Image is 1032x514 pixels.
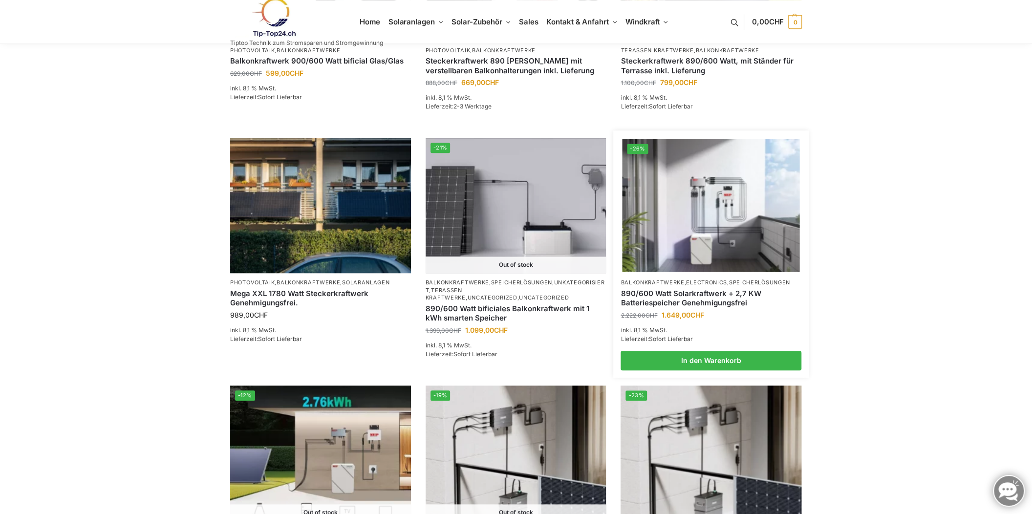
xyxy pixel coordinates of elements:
a: Steckerkraftwerk 890 Watt mit verstellbaren Balkonhalterungen inkl. Lieferung [426,56,606,75]
bdi: 888,00 [426,79,457,86]
a: Speicherlösungen [729,279,790,286]
p: , [426,47,606,54]
span: CHF [769,17,784,26]
p: , , , , , [426,279,606,301]
span: CHF [485,78,499,86]
span: Solaranlagen [388,17,435,26]
span: Sofort Lieferbar [648,335,692,343]
a: Terassen Kraftwerke [426,287,466,301]
span: CHF [445,79,457,86]
span: CHF [290,69,303,77]
p: inkl. 8,1 % MwSt. [426,93,606,102]
a: Balkonkraftwerke [277,279,340,286]
span: Lieferzeit: [621,103,692,110]
span: Lieferzeit: [230,335,302,343]
p: inkl. 8,1 % MwSt. [426,341,606,350]
a: -26%Steckerkraftwerk mit 2,7kwh-Speicher [623,139,800,272]
span: Kontakt & Anfahrt [546,17,608,26]
span: Lieferzeit: [230,93,302,101]
span: CHF [644,79,656,86]
bdi: 629,00 [230,70,262,77]
bdi: 1.100,00 [621,79,656,86]
a: -21% Out of stockASE 1000 Batteriespeicher [426,138,606,273]
bdi: 989,00 [230,311,268,319]
bdi: 1.649,00 [661,311,704,319]
p: inkl. 8,1 % MwSt. [230,326,411,335]
a: Photovoltaik [426,47,470,54]
span: CHF [254,311,268,319]
a: Uncategorized [467,294,517,301]
span: CHF [250,70,262,77]
bdi: 2.222,00 [621,312,657,319]
span: CHF [645,312,657,319]
span: Sofort Lieferbar [258,335,302,343]
a: Balkonkraftwerke [472,47,536,54]
p: inkl. 8,1 % MwSt. [621,326,801,335]
a: Steckerkraftwerk 890/600 Watt, mit Ständer für Terrasse inkl. Lieferung [621,56,801,75]
p: , , [621,279,801,286]
span: Lieferzeit: [426,103,492,110]
span: Lieferzeit: [426,350,497,358]
a: Unkategorisiert [426,279,605,293]
img: 2 Balkonkraftwerke [230,138,411,273]
a: Balkonkraftwerke [695,47,759,54]
span: 2-3 Werktage [453,103,492,110]
a: 890/600 Watt Solarkraftwerk + 2,7 KW Batteriespeicher Genehmigungsfrei [621,289,801,308]
span: CHF [494,326,508,334]
p: inkl. 8,1 % MwSt. [621,93,801,102]
a: Terassen Kraftwerke [621,47,693,54]
bdi: 1.099,00 [465,326,508,334]
span: Sales [519,17,538,26]
p: , [230,47,411,54]
a: Mega XXL 1780 Watt Steckerkraftwerk Genehmigungsfrei. [230,289,411,308]
span: CHF [449,327,461,334]
img: Steckerkraftwerk mit 2,7kwh-Speicher [623,139,800,272]
p: Tiptop Technik zum Stromsparen und Stromgewinnung [230,40,383,46]
a: Balkonkraftwerk 900/600 Watt bificial Glas/Glas [230,56,411,66]
a: 890/600 Watt bificiales Balkonkraftwerk mit 1 kWh smarten Speicher [426,304,606,323]
a: Balkonkraftwerke [621,279,684,286]
span: Lieferzeit: [621,335,692,343]
bdi: 599,00 [266,69,303,77]
p: inkl. 8,1 % MwSt. [230,84,411,93]
p: , , [230,279,411,286]
span: Solar-Zubehör [451,17,502,26]
a: Balkonkraftwerke [277,47,340,54]
span: Sofort Lieferbar [453,350,497,358]
span: Windkraft [625,17,660,26]
span: 0,00 [752,17,784,26]
span: Sofort Lieferbar [648,103,692,110]
a: Speicherlösungen [491,279,552,286]
bdi: 799,00 [660,78,697,86]
a: Photovoltaik [230,47,275,54]
bdi: 1.399,00 [426,327,461,334]
span: CHF [683,78,697,86]
a: 0,00CHF 0 [752,7,802,37]
span: Sofort Lieferbar [258,93,302,101]
a: Uncategorized [519,294,569,301]
a: Solaranlagen [342,279,389,286]
img: ASE 1000 Batteriespeicher [426,138,606,273]
span: 0 [788,15,802,29]
a: In den Warenkorb legen: „890/600 Watt Solarkraftwerk + 2,7 KW Batteriespeicher Genehmigungsfrei“ [621,351,801,370]
p: , [621,47,801,54]
a: Balkonkraftwerke [426,279,489,286]
span: CHF [690,311,704,319]
a: Photovoltaik [230,279,275,286]
bdi: 669,00 [461,78,499,86]
a: Electronics [686,279,727,286]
